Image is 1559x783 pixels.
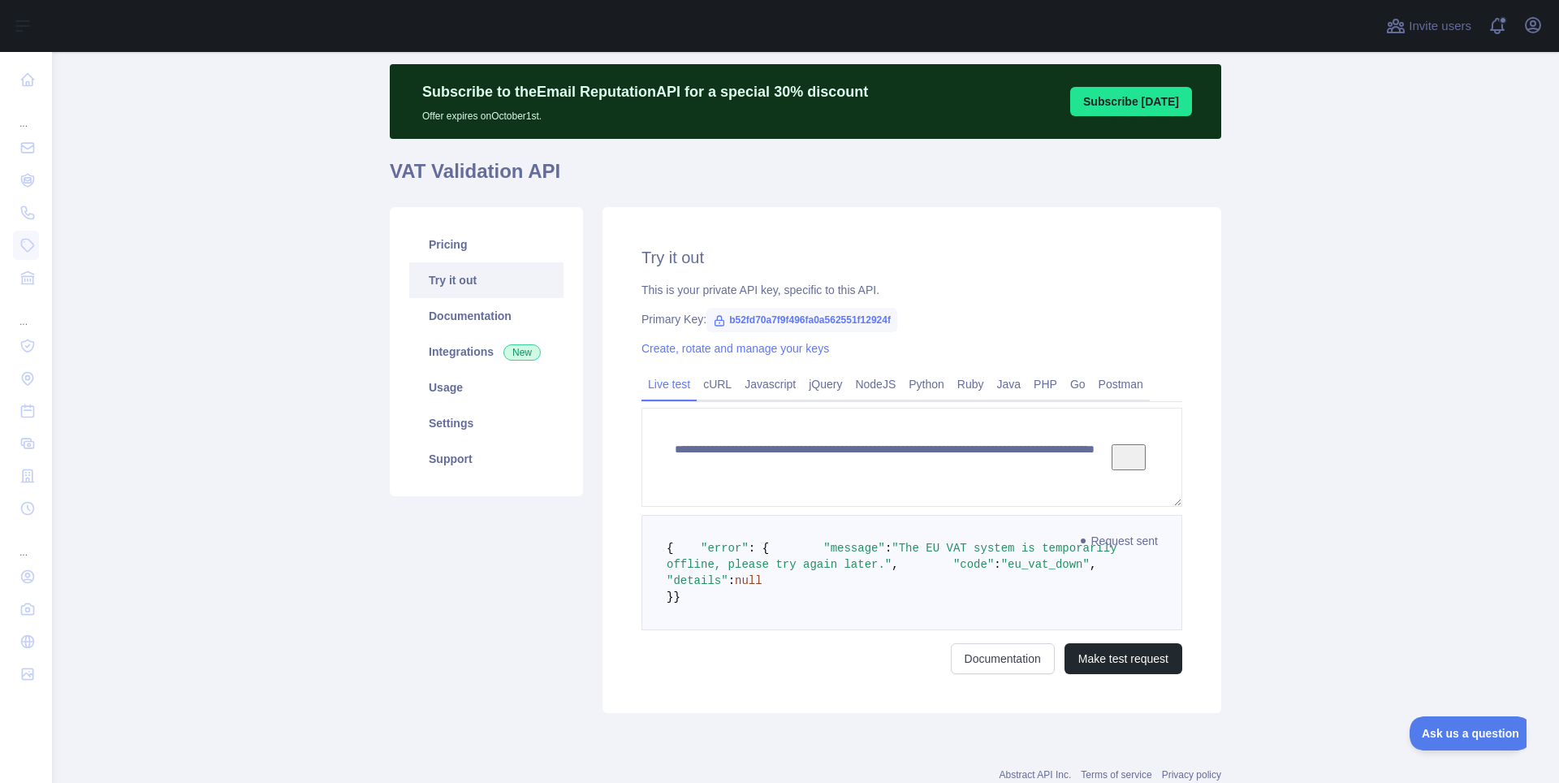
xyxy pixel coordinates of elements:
[991,371,1028,397] a: Java
[13,97,39,130] div: ...
[390,158,1221,197] h1: VAT Validation API
[503,344,541,361] span: New
[1000,769,1072,781] a: Abstract API Inc.
[951,371,991,397] a: Ruby
[1383,13,1475,39] button: Invite users
[667,542,1124,571] span: "The EU VAT system is temporarily offline, please try again later."
[409,298,564,334] a: Documentation
[1027,371,1064,397] a: PHP
[749,542,769,555] span: : {
[641,282,1182,298] div: This is your private API key, specific to this API.
[13,296,39,328] div: ...
[849,371,902,397] a: NodeJS
[422,80,868,103] p: Subscribe to the Email Reputation API for a special 30 % discount
[667,590,673,603] span: }
[1090,558,1096,571] span: ,
[1081,769,1151,781] a: Terms of service
[738,371,802,397] a: Javascript
[994,558,1000,571] span: :
[706,308,897,332] span: b52fd70a7f9f496fa0a562551f12924f
[641,342,829,355] a: Create, rotate and manage your keys
[701,542,749,555] span: "error"
[641,311,1182,327] div: Primary Key:
[1092,371,1150,397] a: Postman
[409,334,564,370] a: Integrations New
[1001,558,1090,571] span: "eu_vat_down"
[697,371,738,397] a: cURL
[409,405,564,441] a: Settings
[1064,371,1092,397] a: Go
[641,246,1182,269] h2: Try it out
[885,542,892,555] span: :
[1073,531,1167,551] span: Request sent
[951,643,1055,674] a: Documentation
[1065,643,1182,674] button: Make test request
[728,574,735,587] span: :
[902,371,951,397] a: Python
[1409,17,1471,36] span: Invite users
[409,370,564,405] a: Usage
[641,408,1182,507] textarea: To enrich screen reader interactions, please activate Accessibility in Grammarly extension settings
[1070,87,1192,116] button: Subscribe [DATE]
[422,103,868,123] p: Offer expires on October 1st.
[823,542,885,555] span: "message"
[409,227,564,262] a: Pricing
[409,441,564,477] a: Support
[735,574,762,587] span: null
[409,262,564,298] a: Try it out
[667,542,673,555] span: {
[953,558,994,571] span: "code"
[667,574,728,587] span: "details"
[1410,716,1527,751] iframe: Toggle Customer Support
[641,371,697,397] a: Live test
[802,371,849,397] a: jQuery
[673,590,680,603] span: }
[1162,769,1221,781] a: Privacy policy
[13,526,39,559] div: ...
[892,558,898,571] span: ,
